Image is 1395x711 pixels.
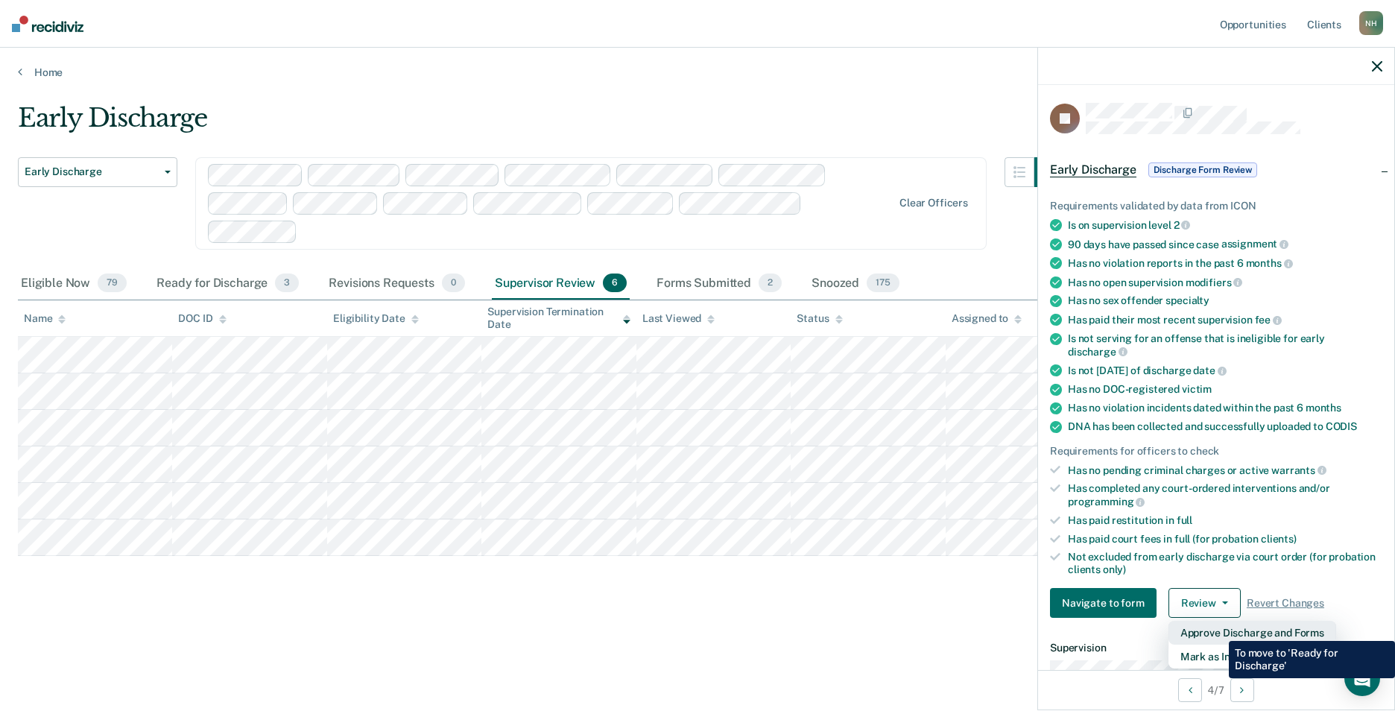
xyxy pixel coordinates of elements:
[1193,364,1226,376] span: date
[1068,294,1382,307] div: Has no sex offender
[1050,445,1382,458] div: Requirements for officers to check
[1255,314,1282,326] span: fee
[952,312,1022,325] div: Assigned to
[1068,313,1382,326] div: Has paid their most recent supervision
[1168,588,1241,618] button: Review
[492,268,630,300] div: Supervisor Review
[98,274,127,293] span: 79
[1165,294,1209,306] span: specialty
[1068,346,1127,358] span: discharge
[1247,597,1324,610] span: Revert Changes
[1050,162,1136,177] span: Early Discharge
[487,306,630,331] div: Supervision Termination Date
[1038,670,1394,710] div: 4 / 7
[1068,238,1382,251] div: 90 days have passed since case
[1068,402,1382,414] div: Has no violation incidents dated within the past 6
[18,103,1064,145] div: Early Discharge
[1068,533,1382,546] div: Has paid court fees in full (for probation
[333,312,419,325] div: Eligibility Date
[18,268,130,300] div: Eligible Now
[1168,645,1336,669] button: Mark as Ineligible
[25,165,159,178] span: Early Discharge
[1103,563,1126,575] span: only)
[654,268,785,300] div: Forms Submitted
[809,268,902,300] div: Snoozed
[1068,464,1382,477] div: Has no pending criminal charges or active
[326,268,467,300] div: Revisions Requests
[178,312,226,325] div: DOC ID
[1068,276,1382,289] div: Has no open supervision
[1271,464,1326,476] span: warrants
[1177,514,1192,526] span: full
[442,274,465,293] span: 0
[1068,218,1382,232] div: Is on supervision level
[1068,514,1382,527] div: Has paid restitution in
[1168,621,1336,645] button: Approve Discharge and Forms
[1068,364,1382,377] div: Is not [DATE] of discharge
[1068,256,1382,270] div: Has no violation reports in the past 6
[1068,383,1382,396] div: Has no DOC-registered
[1230,678,1254,702] button: Next Opportunity
[1359,11,1383,35] div: N H
[1068,332,1382,358] div: Is not serving for an offense that is ineligible for early
[1050,200,1382,212] div: Requirements validated by data from ICON
[1050,588,1162,618] a: Navigate to form link
[1246,257,1293,269] span: months
[154,268,302,300] div: Ready for Discharge
[1068,420,1382,433] div: DNA has been collected and successfully uploaded to
[1148,162,1257,177] span: Discharge Form Review
[797,312,842,325] div: Status
[1068,496,1145,508] span: programming
[899,197,968,209] div: Clear officers
[603,274,627,293] span: 6
[1221,238,1288,250] span: assignment
[1174,219,1191,231] span: 2
[1050,642,1382,654] dt: Supervision
[1038,146,1394,194] div: Early DischargeDischarge Form Review
[759,274,782,293] span: 2
[1050,588,1157,618] button: Navigate to form
[1261,533,1297,545] span: clients)
[24,312,66,325] div: Name
[867,274,899,293] span: 175
[1178,678,1202,702] button: Previous Opportunity
[275,274,299,293] span: 3
[1068,551,1382,576] div: Not excluded from early discharge via court order (for probation clients
[642,312,715,325] div: Last Viewed
[1306,402,1341,414] span: months
[1186,276,1243,288] span: modifiers
[1326,420,1357,432] span: CODIS
[1344,660,1380,696] div: Open Intercom Messenger
[1182,383,1212,395] span: victim
[18,66,1377,79] a: Home
[1068,482,1382,508] div: Has completed any court-ordered interventions and/or
[12,16,83,32] img: Recidiviz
